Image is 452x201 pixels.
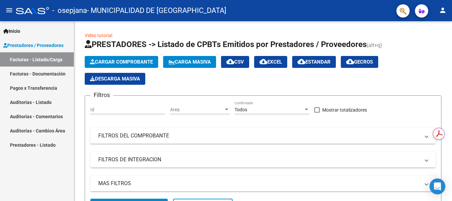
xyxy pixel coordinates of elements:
[439,6,447,14] mat-icon: person
[346,59,373,65] span: Gecros
[87,3,226,18] span: - MUNICIPALIDAD DE [GEOGRAPHIC_DATA]
[297,58,305,66] mat-icon: cloud_download
[259,59,282,65] span: EXCEL
[297,59,331,65] span: Estandar
[254,56,287,68] button: EXCEL
[3,27,20,35] span: Inicio
[170,107,224,113] span: Area
[90,59,153,65] span: Cargar Comprobante
[98,180,420,187] mat-panel-title: MAS FILTROS
[221,56,249,68] button: CSV
[429,178,445,194] div: Open Intercom Messenger
[226,59,244,65] span: CSV
[98,132,420,139] mat-panel-title: FILTROS DEL COMPROBANTE
[85,40,367,49] span: PRESTADORES -> Listado de CPBTs Emitidos por Prestadores / Proveedores
[163,56,216,68] button: Carga Masiva
[85,73,145,85] button: Descarga Masiva
[90,90,113,100] h3: Filtros
[90,152,436,168] mat-expansion-panel-header: FILTROS DE INTEGRACION
[226,58,234,66] mat-icon: cloud_download
[3,42,64,49] span: Prestadores / Proveedores
[346,58,354,66] mat-icon: cloud_download
[5,6,13,14] mat-icon: menu
[90,176,436,191] mat-expansion-panel-header: MAS FILTROS
[235,107,247,112] span: Todos
[52,3,87,18] span: - osepjana
[85,73,145,85] app-download-masive: Descarga masiva de comprobantes (adjuntos)
[292,56,336,68] button: Estandar
[168,59,211,65] span: Carga Masiva
[341,56,378,68] button: Gecros
[85,33,112,38] a: Video tutorial
[322,106,367,114] span: Mostrar totalizadores
[85,56,158,68] button: Cargar Comprobante
[98,156,420,163] mat-panel-title: FILTROS DE INTEGRACION
[90,128,436,144] mat-expansion-panel-header: FILTROS DEL COMPROBANTE
[90,76,140,82] span: Descarga Masiva
[367,42,382,48] span: (alt+q)
[259,58,267,66] mat-icon: cloud_download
